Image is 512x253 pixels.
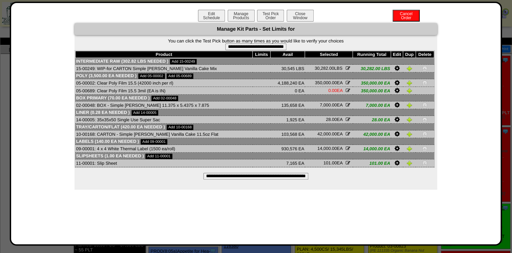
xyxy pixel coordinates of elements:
span: LBS [315,66,342,71]
td: 930,576 EA [271,145,305,153]
img: Delete Item [422,131,427,137]
span: 42,000.00 [317,131,337,136]
td: 135,658 EA [271,101,305,109]
span: EA [323,160,342,165]
img: Duplicate Item [407,131,412,137]
td: 1,925 EA [271,116,305,124]
td: 02-00048: BOX - Simple [PERSON_NAME] 11.375 x 5.4375 x 7.875 [75,101,252,109]
th: Product [75,51,252,58]
span: 14,000.00 [317,146,337,151]
td: Liner (0.28 EA needed ) [75,109,434,116]
a: Add 11-00001 [145,154,172,159]
a: CloseWindow [286,15,314,20]
img: Duplicate Item [407,146,412,151]
td: 7,000.00 EA [353,101,391,109]
th: Edit [391,51,403,58]
td: 350,000.00 EA [353,79,391,87]
img: Delete Item [422,66,427,71]
th: Avail [271,51,305,58]
td: 28.00 EA [353,116,391,124]
td: 30,282.00 LBS [353,65,391,72]
span: 0.00 [328,88,337,93]
td: 05-00002: Clear Poly Film 15.5 (42000 inch per rl) [75,79,252,87]
span: 28.00 [326,117,337,122]
img: Delete Item [422,146,427,151]
a: Add 09-00001 [141,139,167,145]
span: 7,000.00 [320,102,337,107]
td: Box Primary (70.00 EA needed ) [75,95,434,101]
a: Add 05-00689 [167,73,193,79]
button: EditSchedule [198,10,225,22]
td: Tray/Carton/Flat (420.00 EA needed ) [75,124,434,130]
th: Running Total [353,51,391,58]
td: Slipsheets (1.00 EA needed ) [75,153,434,159]
td: 15-00249: WIP-for CARTON Simple [PERSON_NAME] Vanilla Cake Mix [75,65,252,72]
td: 14-00005: 35x35x50 Single Use Super Sac [75,116,252,124]
th: Selected [305,51,353,58]
img: Delete Item [422,160,427,166]
img: Delete Item [422,117,427,122]
td: 10-00168: CARTON - Simple [PERSON_NAME] Vanilla Cake 11.5oz Flat [75,130,252,138]
td: 101.00 EA [353,159,391,167]
a: Add 05-00002 [138,73,165,79]
img: Duplicate Item [407,88,412,93]
span: 101.00 [323,160,337,165]
a: Add 15-00249 [170,59,197,64]
img: Duplicate Item [407,117,412,122]
td: Intermediate Raw (302.82 LBS needed ) [75,58,434,65]
img: Duplicate Item [407,102,412,108]
img: Duplicate Item [407,80,412,86]
span: EA [315,80,342,85]
td: 09-00001: 4 x 4 White Thermal Label (1500 ea/roll) [75,145,252,153]
img: Delete Item [422,80,427,86]
td: 05-00689: Clear Poly Film 15.5 3mil (EA is IN) [75,87,252,95]
td: 14,000.00 EA [353,145,391,153]
button: CancelOrder [393,10,420,22]
td: 4,188,240 EA [271,79,305,87]
img: Duplicate Item [407,66,412,71]
img: Delete Item [422,102,427,108]
td: 7,165 EA [271,159,305,167]
td: 30,545 LBS [271,65,305,72]
a: Add 10-00168 [167,125,193,130]
td: 42,000.00 EA [353,130,391,138]
button: CloseWindow [287,10,314,22]
td: 103,568 EA [271,130,305,138]
img: Duplicate Item [407,160,412,166]
div: Manage Kit Parts - Set Limits for [75,23,437,35]
span: EA [317,131,342,136]
th: Limits [253,51,271,58]
th: Dup [403,51,416,58]
td: Labels (140.00 EA needed ) [75,138,434,145]
a: Add 14-00005 [132,110,158,116]
button: ManageProducts [228,10,255,22]
form: You can click the Test Pick button as many times as you would like to verify your choices [75,38,437,50]
button: Test PickOrder [257,10,284,22]
td: 11-00001: Slip Sheet [75,159,252,167]
a: Add 02-00048 [151,96,178,101]
span: 30,282.00 [315,66,334,71]
span: EA [320,102,342,107]
span: EA [317,146,342,151]
td: 0 EA [271,87,305,95]
td: 350,000.00 EA [353,87,391,95]
span: EA [326,117,342,122]
th: Delete [416,51,434,58]
td: Poly (3,500.00 EA needed ) [75,72,434,79]
span: 350,000.00 [315,80,337,85]
span: EA [328,88,342,93]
